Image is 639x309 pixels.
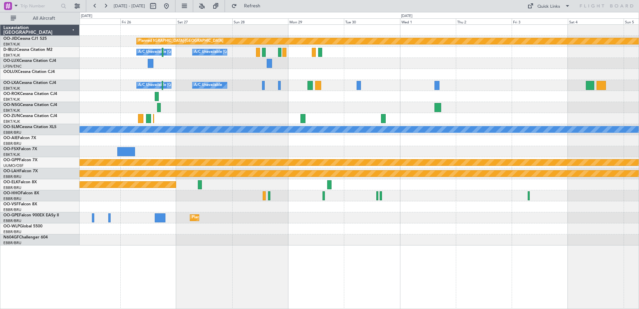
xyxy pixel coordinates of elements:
a: EBKT/KJK [3,97,20,102]
div: Wed 1 [400,18,456,24]
a: OO-WLPGlobal 5500 [3,224,42,228]
a: OO-ROKCessna Citation CJ4 [3,92,57,96]
a: EBKT/KJK [3,108,20,113]
a: N604GFChallenger 604 [3,235,48,239]
a: EBBR/BRU [3,174,21,179]
div: Planned Maint Kortrijk-[GEOGRAPHIC_DATA] [138,36,216,46]
span: OO-GPP [3,158,19,162]
span: OO-AIE [3,136,18,140]
div: Thu 2 [456,18,512,24]
a: OO-ZUNCessna Citation CJ4 [3,114,57,118]
div: Sun 28 [232,18,288,24]
span: OO-ROK [3,92,20,96]
span: OO-JID [3,37,17,41]
span: D-IBLU [3,48,16,52]
a: EBBR/BRU [3,185,21,190]
span: OO-NSG [3,103,20,107]
span: All Aircraft [17,16,71,21]
span: OO-FSX [3,147,19,151]
a: OO-LUXCessna Citation CJ4 [3,59,56,63]
div: null [GEOGRAPHIC_DATA]-[GEOGRAPHIC_DATA] [138,36,223,46]
span: N604GF [3,235,19,239]
a: EBKT/KJK [3,42,20,47]
div: Fri 26 [120,18,176,24]
div: Fri 3 [512,18,567,24]
a: OO-HHOFalcon 8X [3,191,39,195]
span: OOLUX [3,70,18,74]
button: All Aircraft [7,13,73,24]
input: Trip Number [20,1,59,11]
span: OO-GPE [3,213,19,217]
a: OO-ELKFalcon 8X [3,180,37,184]
span: OO-LUX [3,59,19,63]
a: OO-FSXFalcon 7X [3,147,37,151]
a: EBBR/BRU [3,240,21,245]
span: OO-LAH [3,169,19,173]
a: LFSN/ENC [3,64,22,69]
button: Quick Links [524,1,573,11]
a: OO-GPEFalcon 900EX EASy II [3,213,59,217]
div: Mon 29 [288,18,344,24]
a: OO-GPPFalcon 7X [3,158,37,162]
a: EBBR/BRU [3,130,21,135]
span: OO-SLM [3,125,19,129]
div: Thu 25 [64,18,120,24]
a: EBBR/BRU [3,218,21,223]
div: A/C Unavailable [GEOGRAPHIC_DATA] ([GEOGRAPHIC_DATA] National) [138,47,263,57]
span: Refresh [238,4,266,8]
div: A/C Unavailable [GEOGRAPHIC_DATA] ([GEOGRAPHIC_DATA] National) [138,80,263,90]
a: UUMO/OSF [3,163,23,168]
a: OOLUXCessna Citation CJ4 [3,70,55,74]
div: Tue 30 [344,18,400,24]
a: EBKT/KJK [3,119,20,124]
div: Planned Maint [GEOGRAPHIC_DATA] ([GEOGRAPHIC_DATA] National) [192,213,313,223]
a: OO-SLMCessna Citation XLS [3,125,56,129]
span: [DATE] - [DATE] [114,3,145,9]
a: EBKT/KJK [3,53,20,58]
span: OO-LXA [3,81,19,85]
div: Sat 4 [568,18,624,24]
div: A/C Unavailable [GEOGRAPHIC_DATA]-[GEOGRAPHIC_DATA] [194,47,301,57]
a: OO-LXACessna Citation CJ4 [3,81,56,85]
div: Sat 27 [176,18,232,24]
a: OO-JIDCessna CJ1 525 [3,37,47,41]
span: OO-HHO [3,191,21,195]
a: OO-NSGCessna Citation CJ4 [3,103,57,107]
a: EBBR/BRU [3,229,21,234]
div: [DATE] [401,13,412,19]
a: EBBR/BRU [3,141,21,146]
span: OO-VSF [3,202,19,206]
button: Refresh [228,1,268,11]
a: EBKT/KJK [3,86,20,91]
a: EBBR/BRU [3,196,21,201]
a: D-IBLUCessna Citation M2 [3,48,52,52]
div: Quick Links [537,3,560,10]
a: OO-AIEFalcon 7X [3,136,36,140]
a: EBKT/KJK [3,152,20,157]
span: OO-WLP [3,224,20,228]
div: [DATE] [81,13,92,19]
span: OO-ZUN [3,114,20,118]
a: EBBR/BRU [3,207,21,212]
span: OO-ELK [3,180,18,184]
a: OO-LAHFalcon 7X [3,169,38,173]
div: A/C Unavailable [194,80,222,90]
a: OO-VSFFalcon 8X [3,202,37,206]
